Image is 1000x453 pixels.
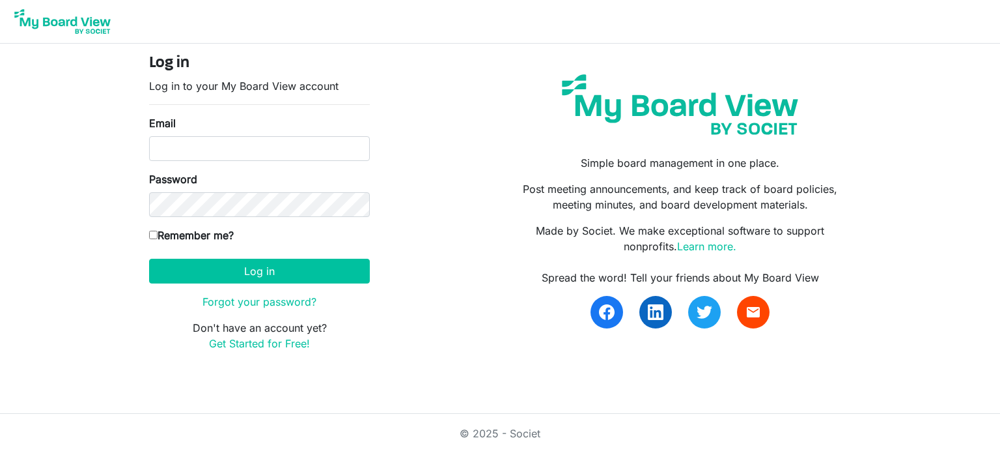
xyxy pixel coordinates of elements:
[149,259,370,284] button: Log in
[149,54,370,73] h4: Log in
[552,65,808,145] img: my-board-view-societ.svg
[510,223,851,254] p: Made by Societ. We make exceptional software to support nonprofits.
[648,304,663,320] img: linkedin.svg
[202,295,316,308] a: Forgot your password?
[149,115,176,131] label: Email
[510,181,851,212] p: Post meeting announcements, and keep track of board policies, meeting minutes, and board developm...
[149,78,370,94] p: Log in to your My Board View account
[697,304,712,320] img: twitter.svg
[677,240,736,253] a: Learn more.
[149,231,158,239] input: Remember me?
[737,296,770,329] a: email
[149,171,197,187] label: Password
[745,304,761,320] span: email
[510,270,851,285] div: Spread the word! Tell your friends about My Board View
[599,304,615,320] img: facebook.svg
[510,155,851,171] p: Simple board management in one place.
[209,337,310,350] a: Get Started for Free!
[149,320,370,351] p: Don't have an account yet?
[460,427,540,440] a: © 2025 - Societ
[149,227,234,243] label: Remember me?
[10,5,115,38] img: My Board View Logo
